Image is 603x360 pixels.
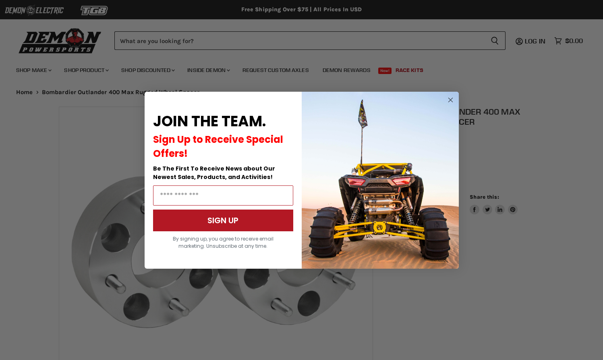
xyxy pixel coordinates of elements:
img: a9095488-b6e7-41ba-879d-588abfab540b.jpeg [302,92,459,269]
span: Be The First To Receive News about Our Newest Sales, Products, and Activities! [153,165,275,181]
span: Sign Up to Receive Special Offers! [153,133,283,160]
span: JOIN THE TEAM. [153,111,266,132]
button: Close dialog [446,95,456,105]
input: Email Address [153,185,293,206]
span: By signing up, you agree to receive email marketing. Unsubscribe at any time. [173,235,274,249]
button: SIGN UP [153,210,293,231]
